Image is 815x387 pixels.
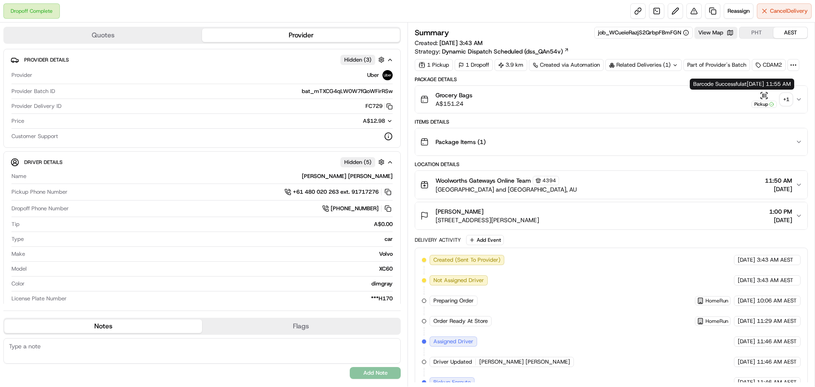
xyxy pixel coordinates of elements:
a: [PHONE_NUMBER] [322,204,393,213]
div: Delivery Activity [415,237,461,243]
span: 10:06 AM AEST [757,297,797,305]
span: Price [11,117,24,125]
button: Package Items (1) [415,128,807,155]
span: Uber [367,71,379,79]
span: Pickup Phone Number [11,188,67,196]
div: Items Details [415,119,808,125]
span: [DATE] [738,379,755,386]
span: [DATE] [769,216,792,224]
span: Reassign [728,7,750,15]
img: 1736555255976-a54dd68f-1ca7-489b-9aae-adbdc363a1c4 [8,81,24,96]
span: Package Items ( 1 ) [436,138,486,146]
span: [PHONE_NUMBER] [331,205,379,212]
span: Customer Support [11,133,58,140]
div: A$0.00 [23,220,393,228]
div: Strategy: [415,47,569,56]
div: Barcode Successful [690,79,794,90]
span: Created: [415,39,483,47]
span: [DATE] [738,297,755,305]
a: +61 480 020 263 ext. 91717276 [284,187,393,197]
span: A$12.98 [363,117,385,124]
span: Name [11,172,26,180]
div: XC60 [30,265,393,273]
span: 11:50 AM [765,176,792,185]
span: Provider Delivery ID [11,102,62,110]
button: Quotes [4,28,202,42]
button: Hidden (3) [340,54,387,65]
span: HomeRun [705,318,728,325]
p: Welcome 👋 [8,34,155,48]
span: Cancel Delivery [770,7,808,15]
div: 💻 [72,124,79,131]
span: License Plate Number [11,295,67,302]
span: 3:43 AM AEST [757,277,793,284]
span: Grocery Bags [436,91,472,99]
button: Woolworths Gateways Online Team4394[GEOGRAPHIC_DATA] and [GEOGRAPHIC_DATA], AU11:50 AM[DATE] [415,171,807,199]
span: Created (Sent To Provider) [433,256,500,264]
button: FC729 [365,102,393,110]
div: [PERSON_NAME] [PERSON_NAME] [30,172,393,180]
span: [PERSON_NAME] [PERSON_NAME] [479,358,570,366]
div: 1 Dropoff [455,59,493,71]
span: [PERSON_NAME] [436,207,483,216]
span: Hidden ( 5 ) [344,158,371,166]
span: Pickup Enroute [433,379,471,386]
span: Model [11,265,27,273]
span: Color [11,280,25,288]
span: Make [11,250,25,258]
span: API Documentation [80,123,136,132]
span: 3:43 AM AEST [757,256,793,264]
div: 1 Pickup [415,59,453,71]
div: 📗 [8,124,15,131]
a: Powered byPylon [60,144,103,150]
div: dimgray [28,280,393,288]
div: Start new chat [29,81,139,90]
div: 3.9 km [495,59,527,71]
span: Driver Details [24,159,62,166]
button: Pickup [751,91,777,108]
span: Assigned Driver [433,338,473,345]
button: AEST [773,27,807,38]
span: Preparing Order [433,297,474,305]
div: Volvo [28,250,393,258]
span: HomeRun [705,297,728,304]
button: Provider DetailsHidden (3) [11,53,393,67]
span: Knowledge Base [17,123,65,132]
button: Grocery BagsA$151.24Pickup+1 [415,86,807,113]
button: Provider [202,28,400,42]
div: CDAM2 [752,59,786,71]
span: [DATE] [738,338,755,345]
span: Pylon [84,144,103,150]
div: job_WCueieRazjS2QrbpFBmFGN [598,29,689,37]
button: Hidden (5) [340,157,387,167]
input: Clear [22,55,140,64]
button: [PERSON_NAME][STREET_ADDRESS][PERSON_NAME]1:00 PM[DATE] [415,202,807,229]
button: Add Event [466,235,504,245]
span: [DATE] [738,317,755,325]
button: View Map [694,27,737,39]
span: Not Assigned Driver [433,277,484,284]
span: 4394 [542,177,556,184]
div: Package Details [415,76,808,83]
span: [DATE] [738,277,755,284]
span: Order Ready At Store [433,317,488,325]
span: [STREET_ADDRESS][PERSON_NAME] [436,216,539,224]
span: Type [11,235,24,243]
div: Location Details [415,161,808,168]
span: [DATE] [738,256,755,264]
span: [DATE] 3:43 AM [439,39,483,47]
div: + 1 [780,93,792,105]
h3: Summary [415,29,449,37]
div: car [27,235,393,243]
span: [DATE] [738,358,755,366]
span: Woolworths Gateways Online Team [436,176,531,185]
button: CancelDelivery [757,3,812,19]
span: Dynamic Dispatch Scheduled (dss_QAn54v) [442,47,563,56]
button: Start new chat [144,84,155,94]
button: Driver DetailsHidden (5) [11,155,393,169]
a: Created via Automation [529,59,604,71]
span: Provider Details [24,56,69,63]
